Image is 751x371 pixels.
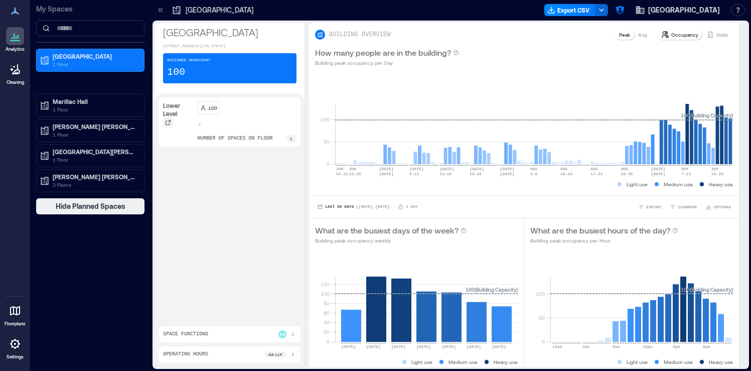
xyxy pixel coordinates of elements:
[315,236,467,244] p: Building peak occupancy weekly
[7,354,24,360] p: Settings
[53,105,137,113] p: 1 Floor
[671,31,698,39] p: Occupancy
[315,224,459,236] p: What are the busiest days of the week?
[530,224,670,236] p: What are the busiest hours of the day?
[6,46,25,52] p: Analytics
[290,136,292,142] p: 1
[336,172,348,176] text: 15-21
[163,350,208,358] p: Operating Hours
[53,122,137,131] p: [PERSON_NAME] [PERSON_NAME]
[678,204,697,210] span: COMPARE
[560,167,568,171] text: AUG
[409,172,419,176] text: 6-12
[716,31,728,39] p: Visits
[530,236,678,244] p: Building peak occupancy per Hour
[163,25,296,39] p: [GEOGRAPHIC_DATA]
[703,202,733,212] button: OPTIONS
[53,156,137,164] p: 1 Floor
[536,291,545,297] tspan: 100
[613,344,620,349] text: 8am
[315,59,459,67] p: Building peak occupancy per Day
[327,161,330,167] tspan: 0
[439,167,454,171] text: [DATE]
[53,52,137,60] p: [GEOGRAPHIC_DATA]
[664,358,693,366] p: Medium use
[713,204,731,210] span: OPTIONS
[500,172,515,176] text: [DATE]
[327,338,330,344] tspan: 0
[542,338,545,344] tspan: 0
[329,31,390,39] p: BUILDING OVERVIEW
[409,167,424,171] text: [DATE]
[36,4,144,14] p: My Spaces
[544,4,595,16] button: Export CSV
[406,204,418,210] p: 1 Day
[324,300,330,306] tspan: 80
[530,167,538,171] text: AUG
[703,344,710,349] text: 8pm
[638,31,647,39] p: Avg
[439,172,452,176] text: 13-19
[3,332,27,363] a: Settings
[627,180,648,188] p: Light use
[324,319,330,325] tspan: 40
[492,344,506,349] text: [DATE]
[349,167,357,171] text: JUN
[709,358,733,366] p: Heavy use
[416,344,431,349] text: [DATE]
[315,47,451,59] p: How many people are in the building?
[167,57,210,63] p: Assigned Headcount
[321,281,330,287] tspan: 120
[53,148,137,156] p: [GEOGRAPHIC_DATA][PERSON_NAME]
[643,344,652,349] text: 12pm
[324,329,330,335] tspan: 20
[268,351,282,357] p: 8a - 11p
[530,172,538,176] text: 3-9
[448,358,478,366] p: Medium use
[3,57,28,88] a: Cleaning
[163,101,194,117] p: Lower Level
[321,116,330,122] tspan: 100
[411,358,432,366] p: Light use
[711,172,723,176] text: 14-20
[552,344,562,349] text: 12am
[53,60,137,68] p: 1 Floor
[321,291,330,297] tspan: 100
[582,344,590,349] text: 4am
[324,310,330,316] tspan: 60
[632,2,723,18] button: [GEOGRAPHIC_DATA]
[619,31,630,39] p: Peak
[315,202,392,212] button: Last 90 Days |[DATE]-[DATE]
[681,167,689,171] text: SEP
[56,201,125,211] span: Hide Planned Spaces
[53,181,137,189] p: 2 Floors
[621,167,628,171] text: AUG
[324,139,330,145] tspan: 50
[470,172,482,176] text: 20-26
[186,5,253,15] p: [GEOGRAPHIC_DATA]
[163,43,296,49] p: [STREET_ADDRESS][US_STATE]
[53,97,137,105] p: Marillac Hall
[648,5,720,15] span: [GEOGRAPHIC_DATA]
[651,167,666,171] text: [DATE]
[590,172,603,176] text: 17-23
[3,24,28,55] a: Analytics
[646,204,662,210] span: EXPORT
[53,131,137,139] p: 1 Floor
[349,172,361,176] text: 22-28
[379,172,394,176] text: [DATE]
[664,180,693,188] p: Medium use
[711,167,719,171] text: SEP
[651,172,666,176] text: [DATE]
[36,198,144,214] button: Hide Planned Spaces
[366,344,381,349] text: [DATE]
[621,172,633,176] text: 24-30
[709,180,733,188] p: Heavy use
[208,104,217,112] p: 100
[636,202,664,212] button: EXPORT
[627,358,648,366] p: Light use
[441,344,456,349] text: [DATE]
[467,344,481,349] text: [DATE]
[2,299,29,330] a: Floorplans
[341,344,356,349] text: [DATE]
